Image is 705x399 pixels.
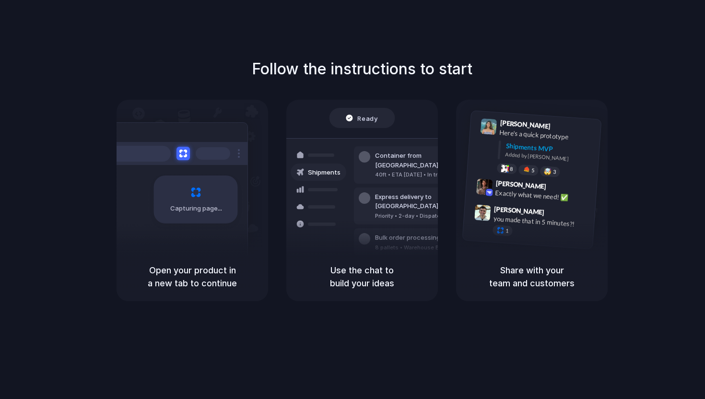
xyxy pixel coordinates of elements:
span: [PERSON_NAME] [500,117,551,131]
span: [PERSON_NAME] [495,178,546,192]
span: 3 [553,169,556,175]
span: Capturing page [170,204,223,213]
h5: Share with your team and customers [468,264,596,290]
div: Shipments MVP [505,141,594,157]
div: Here's a quick prototype [499,128,595,144]
div: Priority • 2-day • Dispatched [375,212,479,220]
div: 🤯 [544,168,552,176]
span: [PERSON_NAME] [494,204,545,218]
span: 9:42 AM [549,183,569,194]
div: Exactly what we need! ✅ [495,188,591,204]
h5: Open your product in a new tab to continue [128,264,257,290]
div: Added by [PERSON_NAME] [505,151,593,164]
h1: Follow the instructions to start [252,58,472,81]
div: 40ft • ETA [DATE] • In transit [375,171,479,179]
div: Container from [GEOGRAPHIC_DATA] [375,151,479,170]
div: Express delivery to [GEOGRAPHIC_DATA] [375,192,479,211]
div: you made that in 5 minutes?! [493,214,589,230]
span: Shipments [308,168,341,177]
div: Bulk order processing [375,233,464,243]
span: 8 [510,166,513,172]
div: 8 pallets • Warehouse B • Packed [375,244,464,252]
span: 9:41 AM [553,122,573,134]
span: Ready [358,113,378,123]
span: 5 [531,168,535,173]
span: 9:47 AM [547,209,567,220]
h5: Use the chat to build your ideas [298,264,426,290]
span: 1 [505,228,509,234]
